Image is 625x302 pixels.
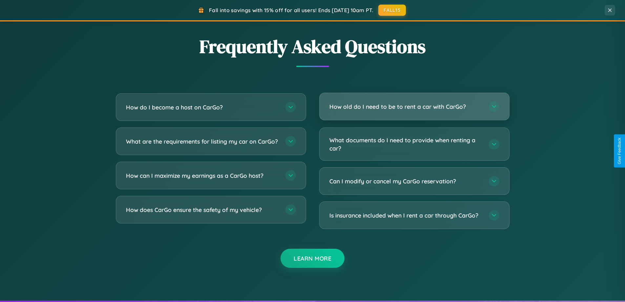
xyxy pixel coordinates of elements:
div: Give Feedback [617,138,622,164]
h2: Frequently Asked Questions [116,34,510,59]
h3: How old do I need to be to rent a car with CarGo? [329,103,482,111]
h3: How do I become a host on CarGo? [126,103,279,111]
button: FALL15 [378,5,406,16]
h3: Can I modify or cancel my CarGo reservation? [329,177,482,185]
h3: What documents do I need to provide when renting a car? [329,136,482,152]
h3: How does CarGo ensure the safety of my vehicle? [126,206,279,214]
h3: Is insurance included when I rent a car through CarGo? [329,211,482,220]
h3: What are the requirements for listing my car on CarGo? [126,137,279,146]
button: Learn More [281,249,344,268]
h3: How can I maximize my earnings as a CarGo host? [126,172,279,180]
span: Fall into savings with 15% off for all users! Ends [DATE] 10am PT. [209,7,373,13]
